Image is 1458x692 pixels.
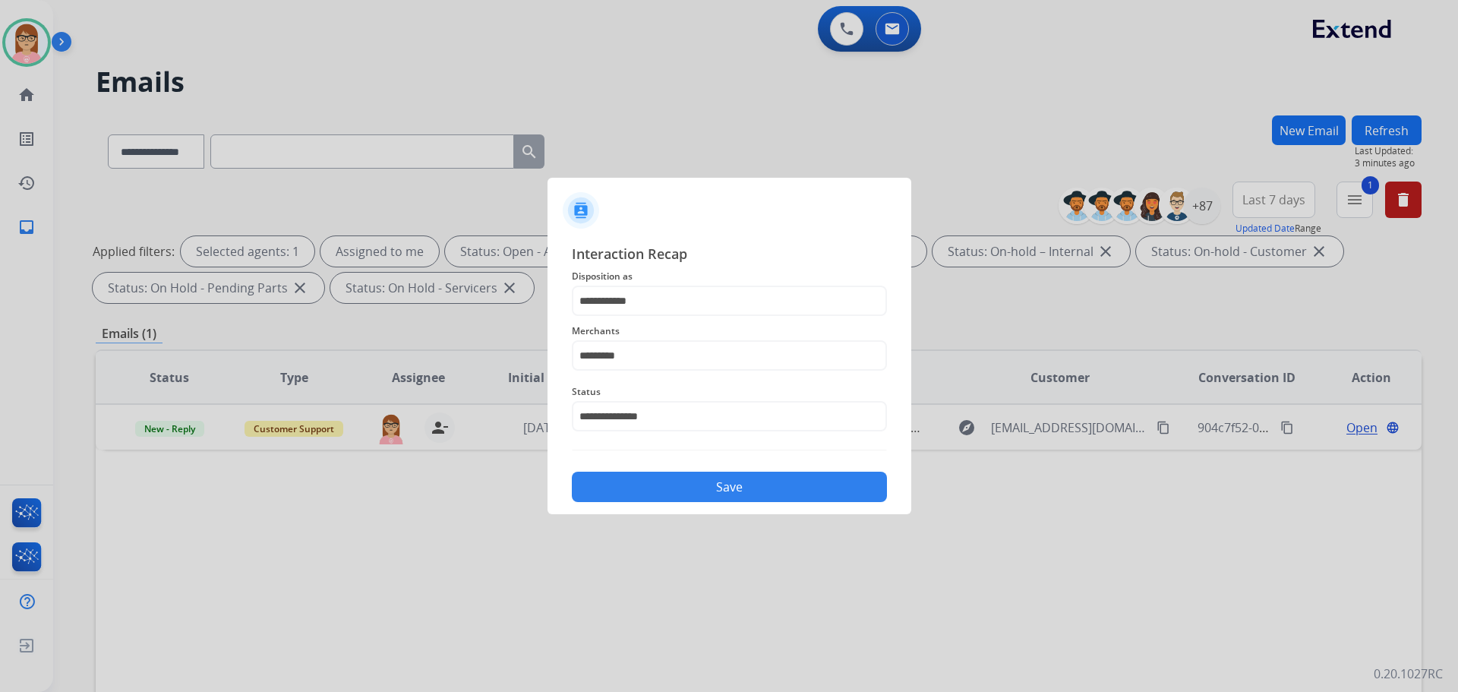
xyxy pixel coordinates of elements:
[563,192,599,229] img: contactIcon
[572,472,887,502] button: Save
[572,267,887,286] span: Disposition as
[572,383,887,401] span: Status
[1374,665,1443,683] p: 0.20.1027RC
[572,243,887,267] span: Interaction Recap
[572,322,887,340] span: Merchants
